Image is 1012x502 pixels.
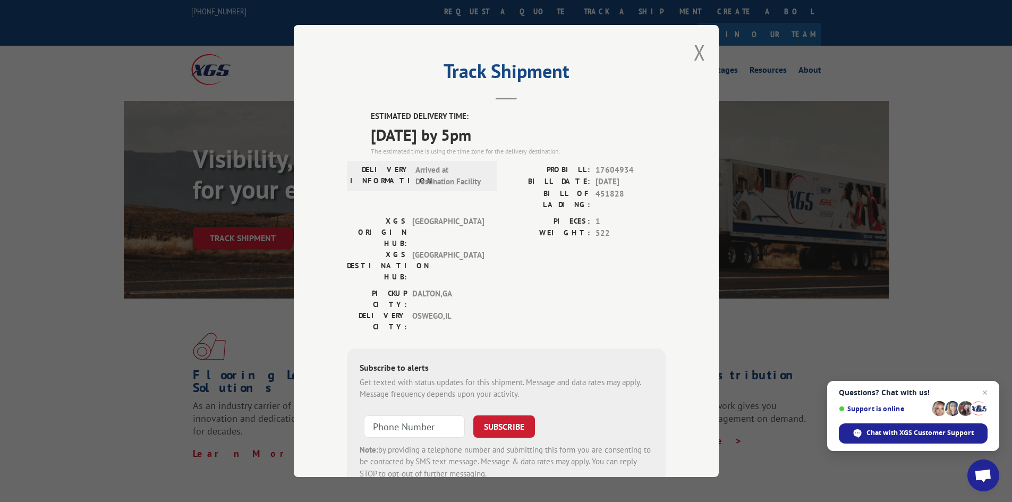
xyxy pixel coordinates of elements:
[360,444,653,480] div: by providing a telephone number and submitting this form you are consenting to be contacted by SM...
[415,164,487,188] span: Arrived at Destination Facility
[839,405,928,413] span: Support is online
[596,164,666,176] span: 17604934
[360,361,653,377] div: Subscribe to alerts
[596,176,666,188] span: [DATE]
[371,110,666,123] label: ESTIMATED DELIVERY TIME:
[473,415,535,438] button: SUBSCRIBE
[596,216,666,228] span: 1
[360,377,653,401] div: Get texted with status updates for this shipment. Message and data rates may apply. Message frequ...
[967,460,999,491] div: Open chat
[371,123,666,147] span: [DATE] by 5pm
[979,386,991,399] span: Close chat
[412,216,484,249] span: [GEOGRAPHIC_DATA]
[347,249,407,283] label: XGS DESTINATION HUB:
[596,227,666,240] span: 522
[694,38,705,66] button: Close modal
[839,388,988,397] span: Questions? Chat with us!
[866,428,974,438] span: Chat with XGS Customer Support
[347,310,407,333] label: DELIVERY CITY:
[506,227,590,240] label: WEIGHT:
[506,216,590,228] label: PIECES:
[371,147,666,156] div: The estimated time is using the time zone for the delivery destination.
[596,188,666,210] span: 451828
[506,188,590,210] label: BILL OF LADING:
[347,288,407,310] label: PICKUP CITY:
[412,310,484,333] span: OSWEGO , IL
[412,249,484,283] span: [GEOGRAPHIC_DATA]
[350,164,410,188] label: DELIVERY INFORMATION:
[506,176,590,188] label: BILL DATE:
[412,288,484,310] span: DALTON , GA
[839,423,988,444] div: Chat with XGS Customer Support
[347,64,666,84] h2: Track Shipment
[364,415,465,438] input: Phone Number
[347,216,407,249] label: XGS ORIGIN HUB:
[360,445,378,455] strong: Note:
[506,164,590,176] label: PROBILL:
